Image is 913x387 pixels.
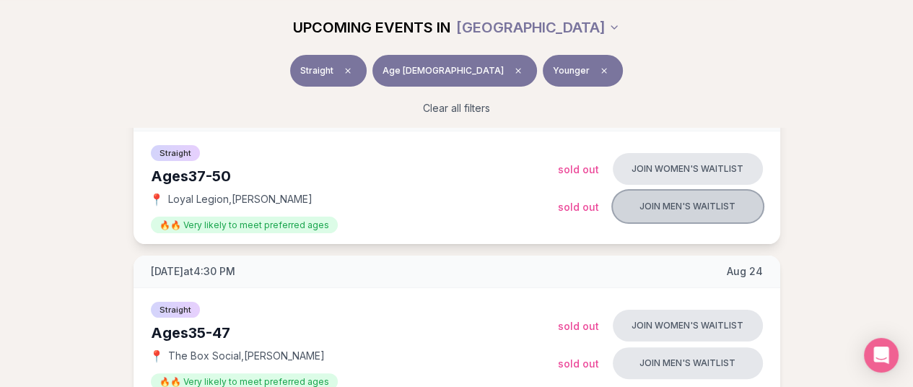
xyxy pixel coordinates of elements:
[510,62,527,79] span: Clear age
[613,191,763,222] button: Join men's waitlist
[151,217,338,233] span: 🔥🔥 Very likely to meet preferred ages
[558,320,599,332] span: Sold Out
[168,192,313,206] span: Loyal Legion , [PERSON_NAME]
[543,55,623,87] button: YoungerClear preference
[456,12,620,43] button: [GEOGRAPHIC_DATA]
[151,264,235,279] span: [DATE] at 4:30 PM
[372,55,537,87] button: Age [DEMOGRAPHIC_DATA]Clear age
[293,17,450,38] span: UPCOMING EVENTS IN
[558,163,599,175] span: Sold Out
[151,323,558,343] div: Ages 35-47
[727,264,763,279] span: Aug 24
[558,357,599,370] span: Sold Out
[151,145,200,161] span: Straight
[151,193,162,205] span: 📍
[151,302,200,318] span: Straight
[595,62,613,79] span: Clear preference
[558,201,599,213] span: Sold Out
[151,350,162,362] span: 📍
[613,153,763,185] button: Join women's waitlist
[613,310,763,342] button: Join women's waitlist
[383,65,504,77] span: Age [DEMOGRAPHIC_DATA]
[414,92,499,124] button: Clear all filters
[339,62,357,79] span: Clear event type filter
[300,65,333,77] span: Straight
[290,55,367,87] button: StraightClear event type filter
[151,166,558,186] div: Ages 37-50
[168,349,325,363] span: The Box Social , [PERSON_NAME]
[553,65,590,77] span: Younger
[613,347,763,379] button: Join men's waitlist
[864,338,899,373] div: Open Intercom Messenger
